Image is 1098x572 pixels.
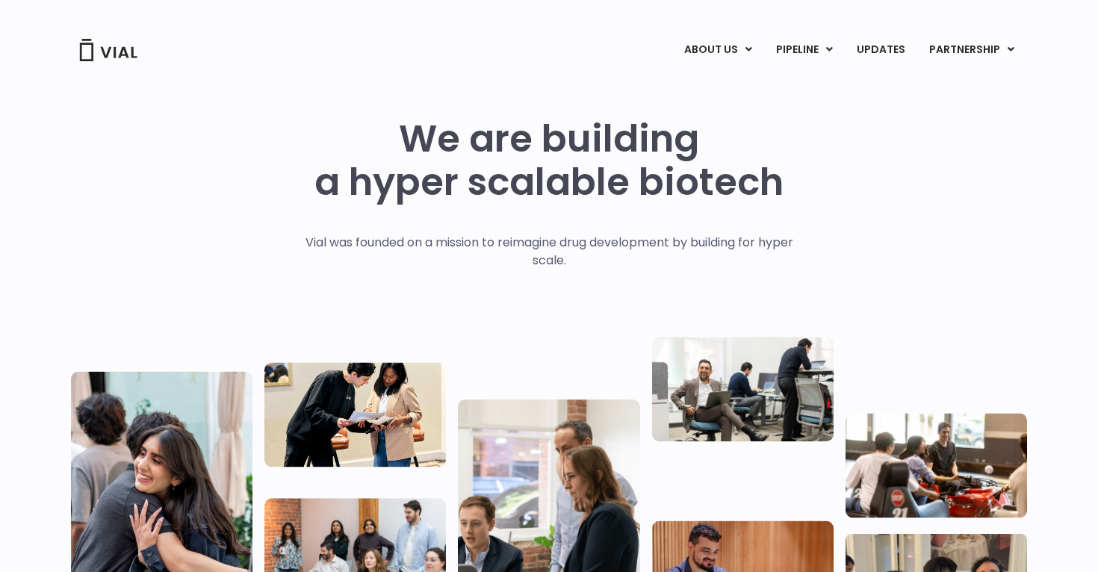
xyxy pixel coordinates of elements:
img: Two people looking at a paper talking. [264,362,446,467]
img: Group of people playing whirlyball [846,413,1027,517]
img: Three people working in an office [652,337,834,441]
h1: We are building a hyper scalable biotech [314,117,784,204]
a: PIPELINEMenu Toggle [764,37,844,63]
p: Vial was founded on a mission to reimagine drug development by building for hyper scale. [290,234,809,270]
a: PARTNERSHIPMenu Toggle [917,37,1026,63]
a: ABOUT USMenu Toggle [672,37,763,63]
img: Vial Logo [78,39,138,61]
a: UPDATES [845,37,916,63]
